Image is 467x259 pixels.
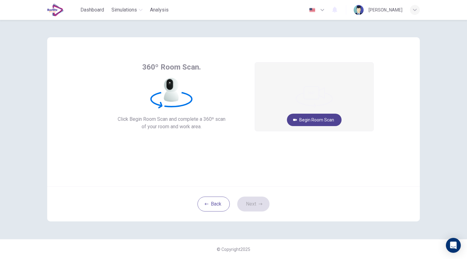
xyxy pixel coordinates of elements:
[147,4,171,16] button: Analysis
[47,4,64,16] img: EduSynch logo
[354,5,364,15] img: Profile picture
[109,4,145,16] button: Simulations
[308,8,316,12] img: en
[78,4,107,16] button: Dashboard
[369,6,402,14] div: [PERSON_NAME]
[118,116,225,123] span: Click Begin Room Scan and complete a 360º scan
[217,247,250,252] span: © Copyright 2025
[150,6,169,14] span: Analysis
[118,123,225,130] span: of your room and work area.
[111,6,137,14] span: Simulations
[47,4,78,16] a: EduSynch logo
[287,114,342,126] button: Begin Room Scan
[80,6,104,14] span: Dashboard
[142,62,201,72] span: 360º Room Scan.
[446,238,461,253] div: Open Intercom Messenger
[197,197,230,211] button: Back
